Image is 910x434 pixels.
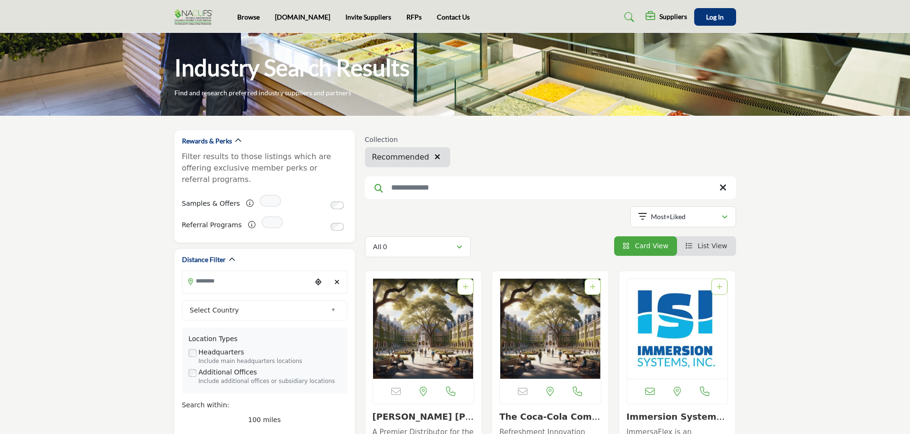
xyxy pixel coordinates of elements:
[237,13,260,21] a: Browse
[345,13,391,21] a: Invite Suppliers
[677,236,736,256] li: List View
[190,304,327,316] span: Select Country
[615,10,640,25] a: Search
[182,400,347,410] div: Search within:
[248,416,281,424] span: 100 miles
[182,255,226,264] h2: Distance Filter
[275,13,330,21] a: [DOMAIN_NAME]
[630,206,736,227] button: Most+Liked
[174,88,351,98] p: Find and research preferred industry suppliers and partners
[331,223,344,231] input: Switch to Referral Programs
[694,8,736,26] button: Log In
[372,152,429,161] span: Recommended
[651,212,686,222] p: Most+Liked
[406,13,422,21] a: RFPs
[182,195,240,212] label: Samples & Offers
[174,9,217,25] img: Site Logo
[199,357,341,366] div: Include main headquarters locations
[706,13,724,21] span: Log In
[331,202,344,209] input: Switch to Samples & Offers
[437,13,470,21] a: Contact Us
[686,242,728,250] a: View List
[373,279,474,379] img: Ben E. Keith Company
[590,283,596,291] a: Add To List
[365,236,471,257] button: All 0
[373,412,475,422] h3: Ben E. Keith Company
[627,279,728,379] img: Immersion Systems, Inc.
[365,176,736,199] input: Search Keyword
[627,412,728,422] h3: Immersion Systems, Inc.
[500,279,601,379] img: The Coca-Cola Company
[182,272,311,291] input: Search Location
[499,412,601,422] h3: The Coca-Cola Company
[623,242,668,250] a: View Card
[373,279,474,379] a: Open Listing in new tab
[373,242,387,252] p: All 0
[627,279,728,379] a: Open Listing in new tab
[330,272,344,293] div: Clear search location
[463,283,468,291] a: Add To List
[717,283,722,291] a: Add To List
[500,279,601,379] a: Open Listing in new tab
[199,367,257,377] label: Additional Offices
[182,217,242,233] label: Referral Programs
[614,236,677,256] li: Card View
[182,151,347,185] p: Filter results to those listings which are offering exclusive member perks or referral programs.
[646,11,687,23] div: Suppliers
[182,136,232,146] h2: Rewards & Perks
[635,242,668,250] span: Card View
[199,347,244,357] label: Headquarters
[365,136,450,144] h6: Collection
[499,412,600,432] a: The Coca-Cola Compan...
[189,334,341,344] div: Location Types
[659,12,687,21] h5: Suppliers
[174,53,410,82] h1: Industry Search Results
[199,377,341,386] div: Include additional offices or subsidiary locations
[698,242,727,250] span: List View
[311,272,325,293] div: Choose your current location
[627,412,725,432] a: Immersion Systems, I...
